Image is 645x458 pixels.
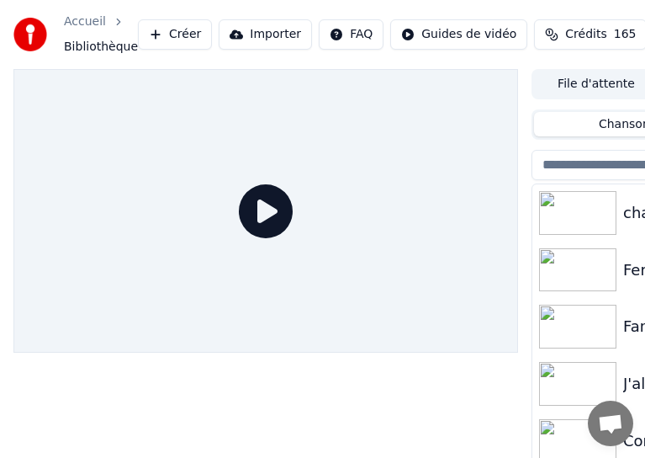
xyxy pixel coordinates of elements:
[64,13,106,30] a: Accueil
[64,39,138,56] span: Bibliothèque
[565,26,606,43] span: Crédits
[138,19,212,50] button: Créer
[614,26,637,43] span: 165
[588,401,633,446] div: Ouvrir le chat
[13,18,47,51] img: youka
[219,19,312,50] button: Importer
[319,19,383,50] button: FAQ
[64,13,138,56] nav: breadcrumb
[390,19,527,50] button: Guides de vidéo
